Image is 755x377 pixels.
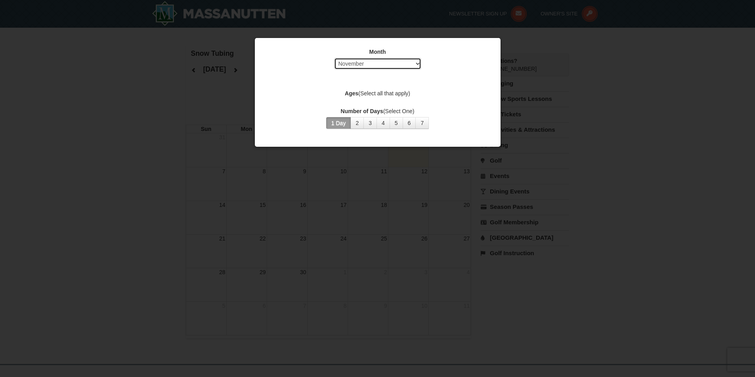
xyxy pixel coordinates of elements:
button: 2 [350,117,364,129]
strong: Month [369,49,386,55]
strong: Number of Days [341,108,383,114]
button: 6 [403,117,416,129]
button: 5 [390,117,403,129]
button: 1 Day [326,117,351,129]
label: (Select One) [265,107,491,115]
button: 7 [415,117,429,129]
label: (Select all that apply) [265,89,491,97]
strong: Ages [345,90,358,97]
button: 3 [363,117,377,129]
button: 4 [377,117,390,129]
